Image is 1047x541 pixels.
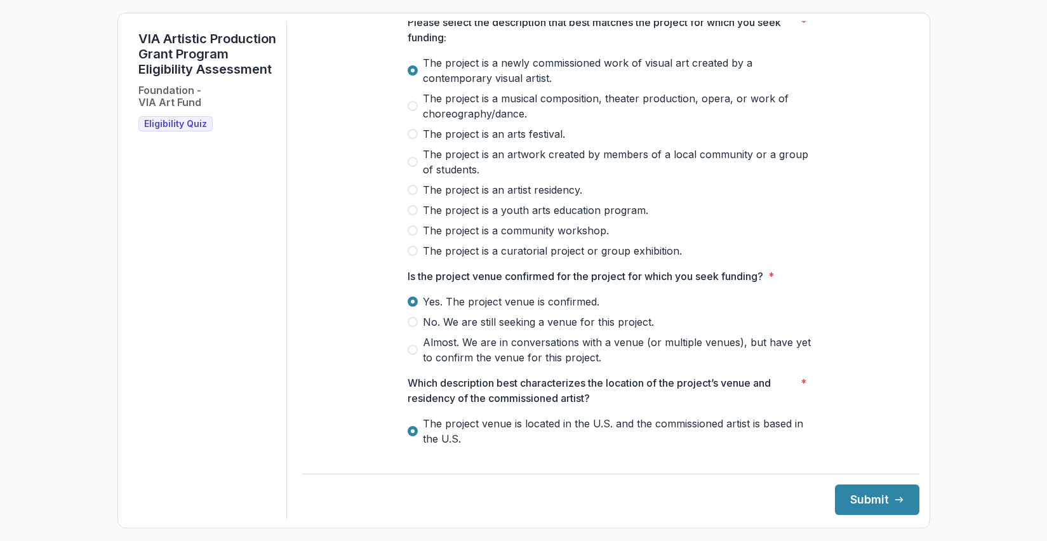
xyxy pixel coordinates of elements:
button: Submit [835,484,919,515]
span: Yes. The project venue is confirmed. [423,294,599,309]
p: Is the project venue confirmed for the project for which you seek funding? [408,269,763,284]
p: Please select the description that best matches the project for which you seek funding: [408,15,796,45]
span: The project is an arts festival. [423,126,565,142]
span: Eligibility Quiz [144,119,207,130]
p: Which description best characterizes the location of the project’s venue and residency of the com... [408,375,796,406]
span: The project is an artist residency. [423,182,582,197]
h2: Foundation - VIA Art Fund [138,84,201,109]
span: The project is a curatorial project or group exhibition. [423,243,682,258]
span: The project is a musical composition, theater production, opera, or work of choreography/dance. [423,91,814,121]
h1: VIA Artistic Production Grant Program Eligibility Assessment [138,31,276,77]
span: The project is an artwork created by members of a local community or a group of students. [423,147,814,177]
span: The project is a community workshop. [423,223,609,238]
span: The project venue is located in the U.S. and the commissioned artist is based in the U.S. [423,416,814,446]
span: The project is a youth arts education program. [423,203,648,218]
span: No. We are still seeking a venue for this project. [423,314,654,330]
span: Almost. We are in conversations with a venue (or multiple venues), but have yet to confirm the ve... [423,335,814,365]
span: The project is a newly commissioned work of visual art created by a contemporary visual artist. [423,55,814,86]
